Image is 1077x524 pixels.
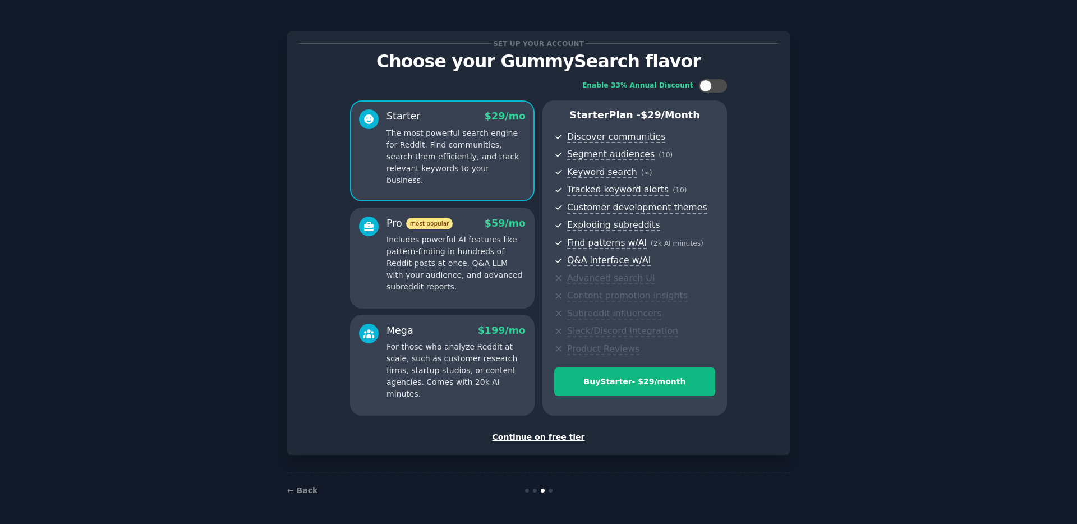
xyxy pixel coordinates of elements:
[582,81,693,91] div: Enable 33% Annual Discount
[554,108,715,122] p: Starter Plan -
[386,341,526,400] p: For those who analyze Reddit at scale, such as customer research firms, startup studios, or conte...
[491,38,586,49] span: Set up your account
[659,151,673,159] span: ( 10 )
[567,184,669,196] span: Tracked keyword alerts
[673,186,687,194] span: ( 10 )
[567,131,665,143] span: Discover communities
[641,169,652,177] span: ( ∞ )
[555,376,715,388] div: Buy Starter - $ 29 /month
[485,218,526,229] span: $ 59 /mo
[299,52,778,71] p: Choose your GummySearch flavor
[485,111,526,122] span: $ 29 /mo
[386,217,453,231] div: Pro
[567,255,651,266] span: Q&A interface w/AI
[567,202,707,214] span: Customer development themes
[651,240,703,247] span: ( 2k AI minutes )
[567,308,661,320] span: Subreddit influencers
[567,343,639,355] span: Product Reviews
[567,219,660,231] span: Exploding subreddits
[554,367,715,396] button: BuyStarter- $29/month
[386,127,526,186] p: The most powerful search engine for Reddit. Find communities, search them efficiently, and track ...
[386,234,526,293] p: Includes powerful AI features like pattern-finding in hundreds of Reddit posts at once, Q&A LLM w...
[567,149,655,160] span: Segment audiences
[567,167,637,178] span: Keyword search
[567,290,688,302] span: Content promotion insights
[287,486,317,495] a: ← Back
[386,109,421,123] div: Starter
[406,218,453,229] span: most popular
[641,109,700,121] span: $ 29 /month
[567,237,647,249] span: Find patterns w/AI
[386,324,413,338] div: Mega
[567,325,678,337] span: Slack/Discord integration
[567,273,655,284] span: Advanced search UI
[478,325,526,336] span: $ 199 /mo
[299,431,778,443] div: Continue on free tier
